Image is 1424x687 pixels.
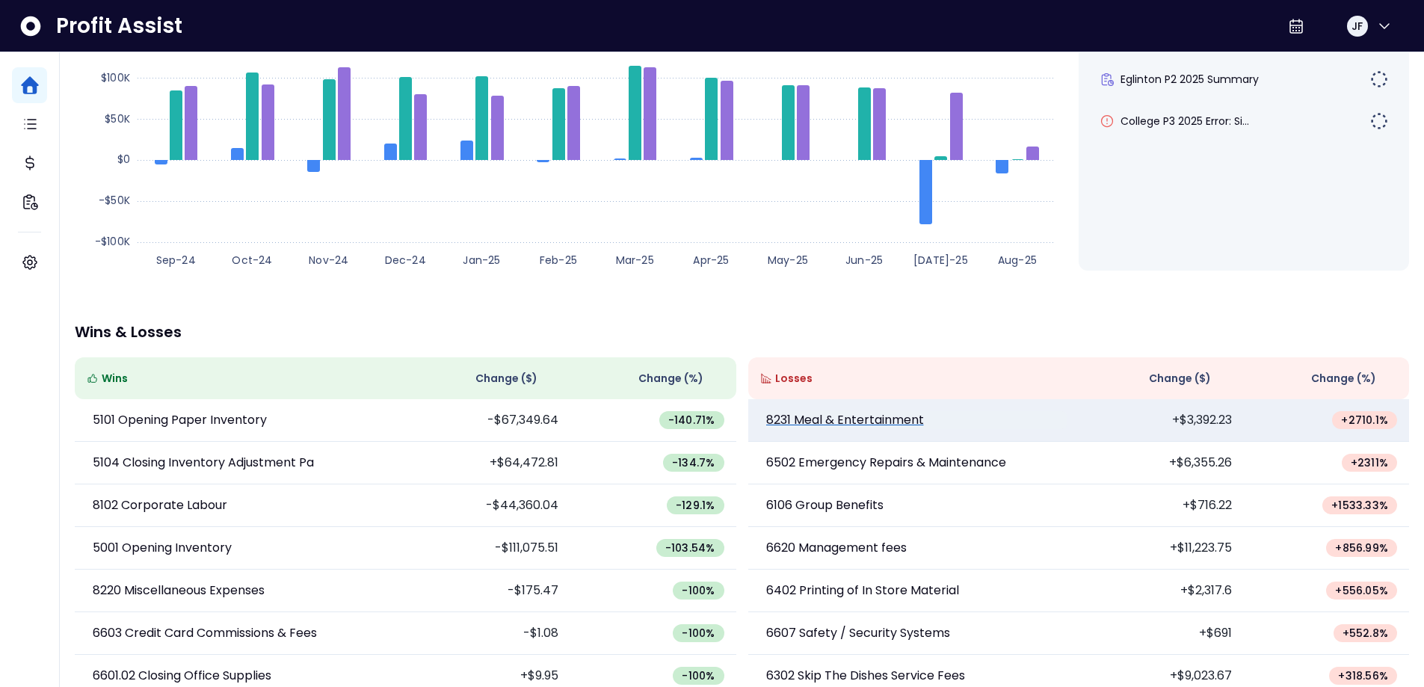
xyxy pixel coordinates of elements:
span: -100 % [682,626,715,641]
span: Change ( $ ) [475,371,537,386]
td: +$11,223.75 [1079,527,1244,570]
text: $50K [105,111,130,126]
text: Feb-25 [540,253,577,268]
span: Profit Assist [56,13,182,40]
text: $100K [101,70,130,85]
text: May-25 [768,253,808,268]
text: -$100K [95,234,130,249]
p: 8102 Corporate Labour [93,496,227,514]
span: Change (%) [638,371,703,386]
text: Jun-25 [845,253,883,268]
p: 6106 Group Benefits [766,496,884,514]
span: + 318.56 % [1338,668,1388,683]
td: -$67,349.64 [405,399,570,442]
text: Sep-24 [156,253,196,268]
span: College P3 2025 Error: Si... [1121,114,1249,129]
text: Jan-25 [463,253,500,268]
td: -$44,360.04 [405,484,570,527]
span: -140.71 % [668,413,715,428]
span: Wins [102,371,128,386]
text: -$50K [99,193,130,208]
p: 8220 Miscellaneous Expenses [93,582,265,600]
td: +$716.22 [1079,484,1244,527]
p: 6601.02 Closing Office Supplies [93,667,271,685]
td: -$111,075.51 [405,527,570,570]
p: 6302 Skip The Dishes Service Fees [766,667,965,685]
text: [DATE]-25 [913,253,968,268]
td: +$6,355.26 [1079,442,1244,484]
p: 5104 Closing Inventory Adjustment Pa [93,454,314,472]
span: Change (%) [1311,371,1376,386]
span: -100 % [682,583,715,598]
text: $0 [117,152,130,167]
p: Wins & Losses [75,324,1409,339]
span: Eglinton P2 2025 Summary [1121,72,1259,87]
span: + 556.05 % [1335,583,1388,598]
p: 6502 Emergency Repairs & Maintenance [766,454,1006,472]
td: +$2,317.6 [1079,570,1244,612]
span: + 2311 % [1351,455,1388,470]
td: +$691 [1079,612,1244,655]
text: Oct-24 [232,253,272,268]
span: + 856.99 % [1335,540,1388,555]
text: Nov-24 [309,253,348,268]
text: Mar-25 [616,253,654,268]
text: Apr-25 [693,253,729,268]
p: 8231 Meal & Entertainment [766,411,924,429]
span: -103.54 % [665,540,715,555]
span: -129.1 % [676,498,715,513]
p: 6603 Credit Card Commissions & Fees [93,624,317,642]
p: 5001 Opening Inventory [93,539,232,557]
text: Aug-25 [998,253,1037,268]
p: 5101 Opening Paper Inventory [93,411,267,429]
p: 6607 Safety / Security Systems [766,624,950,642]
span: + 2710.1 % [1341,413,1388,428]
span: -134.7 % [672,455,715,470]
td: -$175.47 [405,570,570,612]
p: 6620 Management fees [766,539,907,557]
td: +$64,472.81 [405,442,570,484]
span: Losses [775,371,813,386]
span: Change ( $ ) [1149,371,1211,386]
p: 6402 Printing of In Store Material [766,582,959,600]
span: JF [1351,19,1363,34]
span: + 552.8 % [1343,626,1388,641]
span: -100 % [682,668,715,683]
img: Not yet Started [1370,70,1388,88]
span: + 1533.33 % [1331,498,1388,513]
td: -$1.08 [405,612,570,655]
img: Not yet Started [1370,112,1388,130]
text: Dec-24 [385,253,426,268]
td: +$3,392.23 [1079,399,1244,442]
